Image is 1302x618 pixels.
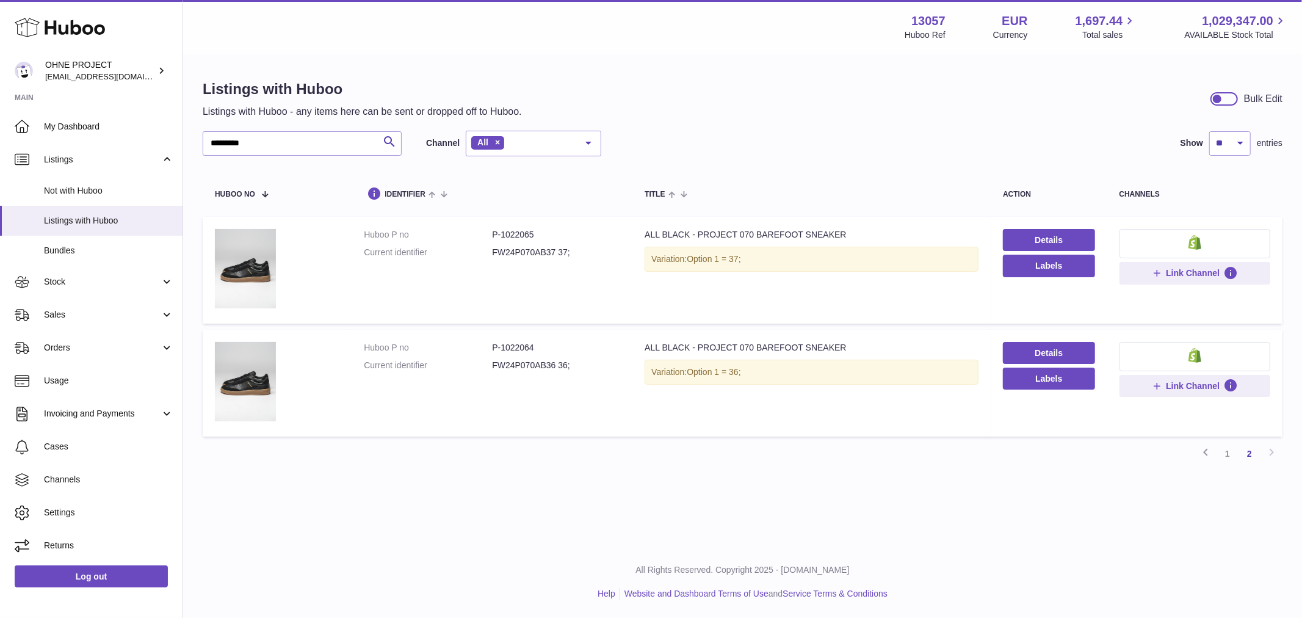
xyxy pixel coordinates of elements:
label: Show [1181,137,1203,149]
dt: Huboo P no [364,229,492,241]
div: action [1003,191,1094,198]
span: Not with Huboo [44,185,173,197]
span: Link Channel [1166,267,1220,278]
label: Channel [426,137,460,149]
div: Bulk Edit [1244,92,1282,106]
a: Service Terms & Conditions [783,589,888,598]
img: internalAdmin-13057@internal.huboo.com [15,62,33,80]
span: 1,697.44 [1076,13,1123,29]
span: Option 1 = 37; [687,254,740,264]
a: 2 [1239,443,1260,465]
span: Sales [44,309,161,321]
span: Cases [44,441,173,453]
dd: P-1022065 [492,229,620,241]
span: Total sales [1082,29,1137,41]
span: Channels [44,474,173,485]
span: [EMAIL_ADDRESS][DOMAIN_NAME] [45,71,179,81]
dt: Huboo P no [364,342,492,354]
span: All [477,137,488,147]
img: ALL BLACK - PROJECT 070 BAREFOOT SNEAKER [215,342,276,421]
img: shopify-small.png [1188,235,1201,250]
span: Option 1 = 36; [687,367,740,377]
dt: Current identifier [364,360,492,371]
button: Link Channel [1119,262,1271,284]
a: Details [1003,342,1094,364]
span: Usage [44,375,173,387]
div: Currency [993,29,1028,41]
span: My Dashboard [44,121,173,133]
span: Link Channel [1166,380,1220,391]
button: Link Channel [1119,375,1271,397]
div: ALL BLACK - PROJECT 070 BAREFOOT SNEAKER [645,342,978,354]
span: Settings [44,507,173,518]
a: 1,029,347.00 AVAILABLE Stock Total [1184,13,1287,41]
span: entries [1257,137,1282,149]
dt: Current identifier [364,247,492,258]
button: Labels [1003,368,1094,390]
span: Stock [44,276,161,288]
div: Huboo Ref [905,29,946,41]
span: Huboo no [215,191,255,198]
span: Returns [44,540,173,551]
span: 1,029,347.00 [1202,13,1273,29]
img: ALL BLACK - PROJECT 070 BAREFOOT SNEAKER [215,229,276,308]
a: 1,697.44 Total sales [1076,13,1137,41]
div: Variation: [645,360,978,385]
span: Listings with Huboo [44,215,173,227]
dd: FW24P070AB36 36; [492,360,620,371]
dd: P-1022064 [492,342,620,354]
div: Variation: [645,247,978,272]
span: Orders [44,342,161,354]
strong: EUR [1002,13,1027,29]
span: Invoicing and Payments [44,408,161,420]
button: Labels [1003,255,1094,277]
a: Website and Dashboard Terms of Use [624,589,769,598]
h1: Listings with Huboo [203,79,522,99]
p: All Rights Reserved. Copyright 2025 - [DOMAIN_NAME] [193,564,1292,576]
strong: 13057 [911,13,946,29]
div: OHNE PROJECT [45,59,155,82]
div: channels [1119,191,1271,198]
dd: FW24P070AB37 37; [492,247,620,258]
p: Listings with Huboo - any items here can be sent or dropped off to Huboo. [203,105,522,118]
div: ALL BLACK - PROJECT 070 BAREFOOT SNEAKER [645,229,978,241]
span: identifier [385,191,425,198]
li: and [620,588,888,600]
span: title [645,191,665,198]
span: Listings [44,154,161,165]
a: Details [1003,229,1094,251]
span: AVAILABLE Stock Total [1184,29,1287,41]
a: Help [598,589,615,598]
img: shopify-small.png [1188,348,1201,363]
a: 1 [1217,443,1239,465]
a: Log out [15,565,168,587]
span: Bundles [44,245,173,256]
